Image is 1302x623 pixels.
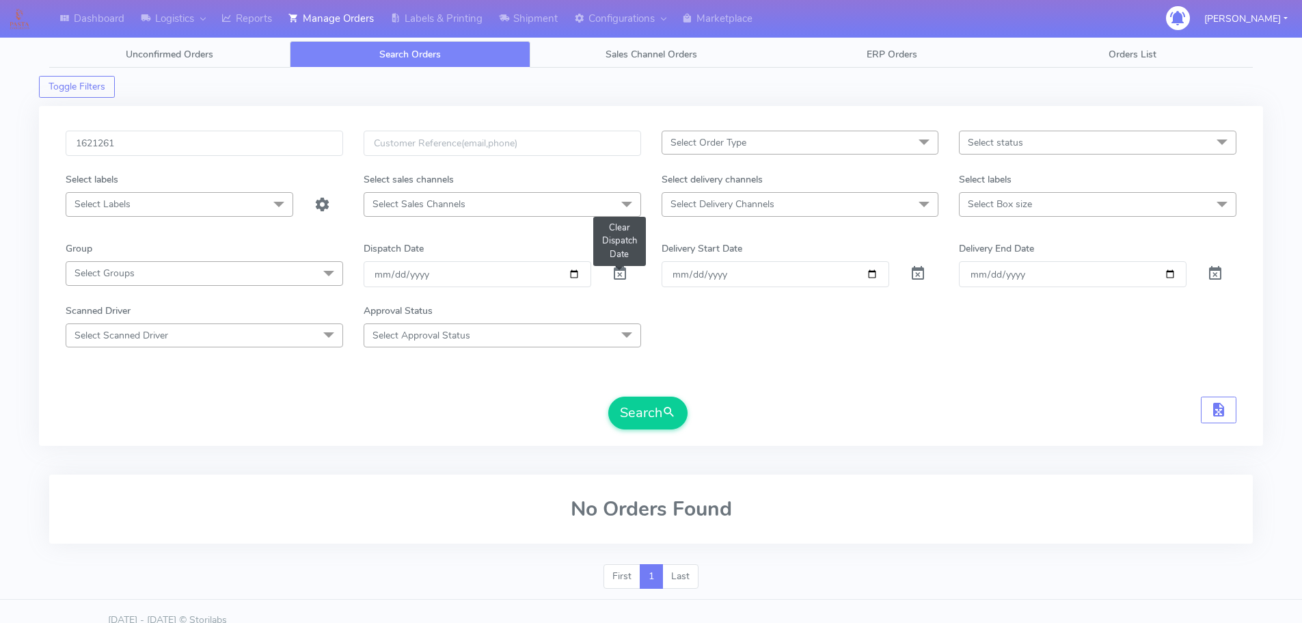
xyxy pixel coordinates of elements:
button: Search [608,397,688,429]
label: Dispatch Date [364,241,424,256]
span: Select Groups [74,267,135,280]
span: Orders List [1109,48,1156,61]
input: Customer Reference(email,phone) [364,131,641,156]
button: [PERSON_NAME] [1194,5,1298,33]
button: Toggle Filters [39,76,115,98]
label: Approval Status [364,304,433,318]
label: Select labels [959,172,1012,187]
label: Select delivery channels [662,172,763,187]
ul: Tabs [49,41,1253,68]
span: Select Labels [74,198,131,211]
label: Delivery Start Date [662,241,742,256]
span: Unconfirmed Orders [126,48,213,61]
input: Order Id [66,131,343,156]
span: Select Sales Channels [372,198,465,211]
span: Sales Channel Orders [606,48,697,61]
label: Group [66,241,92,256]
span: Select Box size [968,198,1032,211]
span: Select Delivery Channels [670,198,774,211]
span: ERP Orders [867,48,917,61]
span: Select Order Type [670,136,746,149]
span: Select status [968,136,1023,149]
label: Delivery End Date [959,241,1034,256]
label: Select labels [66,172,118,187]
span: Search Orders [379,48,441,61]
label: Select sales channels [364,172,454,187]
a: 1 [640,564,663,589]
span: Select Approval Status [372,329,470,342]
h2: No Orders Found [66,498,1236,520]
label: Scanned Driver [66,304,131,318]
span: Select Scanned Driver [74,329,168,342]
